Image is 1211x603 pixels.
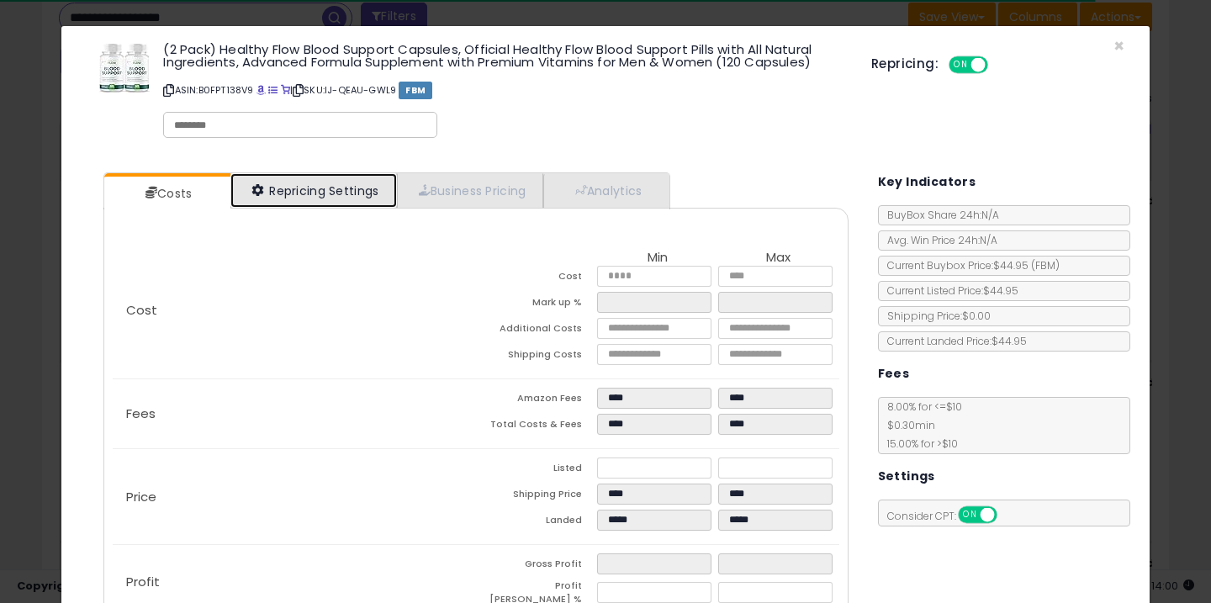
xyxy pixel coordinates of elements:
[950,58,971,72] span: ON
[871,57,939,71] h5: Repricing:
[879,334,1027,348] span: Current Landed Price: $44.95
[256,83,266,97] a: BuyBox page
[878,466,935,487] h5: Settings
[99,43,150,93] img: 410LFTQ5PDL._SL60_.jpg
[878,172,976,193] h5: Key Indicators
[597,251,718,266] th: Min
[879,233,997,247] span: Avg. Win Price 24h: N/A
[230,173,397,208] a: Repricing Settings
[476,292,597,318] td: Mark up %
[879,509,1019,523] span: Consider CPT:
[397,173,544,208] a: Business Pricing
[879,258,1060,272] span: Current Buybox Price:
[1113,34,1124,58] span: ×
[1031,258,1060,272] span: ( FBM )
[163,43,846,68] h3: (2 Pack) Healthy Flow Blood Support Capsules, Official Healthy Flow Blood Support Pills with All ...
[476,266,597,292] td: Cost
[476,414,597,440] td: Total Costs & Fees
[113,407,476,421] p: Fees
[718,251,839,266] th: Max
[986,58,1013,72] span: OFF
[879,283,1018,298] span: Current Listed Price: $44.95
[476,318,597,344] td: Additional Costs
[104,177,229,210] a: Costs
[476,553,597,579] td: Gross Profit
[113,575,476,589] p: Profit
[879,309,991,323] span: Shipping Price: $0.00
[476,484,597,510] td: Shipping Price
[879,418,935,432] span: $0.30 min
[476,510,597,536] td: Landed
[113,490,476,504] p: Price
[281,83,290,97] a: Your listing only
[879,436,958,451] span: 15.00 % for > $10
[476,388,597,414] td: Amazon Fees
[476,344,597,370] td: Shipping Costs
[879,208,999,222] span: BuyBox Share 24h: N/A
[113,304,476,317] p: Cost
[163,77,846,103] p: ASIN: B0FPT138V9 | SKU: IJ-QEAU-GWL9
[993,258,1060,272] span: $44.95
[960,508,981,522] span: ON
[879,399,962,451] span: 8.00 % for <= $10
[878,363,910,384] h5: Fees
[268,83,278,97] a: All offer listings
[994,508,1021,522] span: OFF
[476,458,597,484] td: Listed
[399,82,432,99] span: FBM
[543,173,668,208] a: Analytics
